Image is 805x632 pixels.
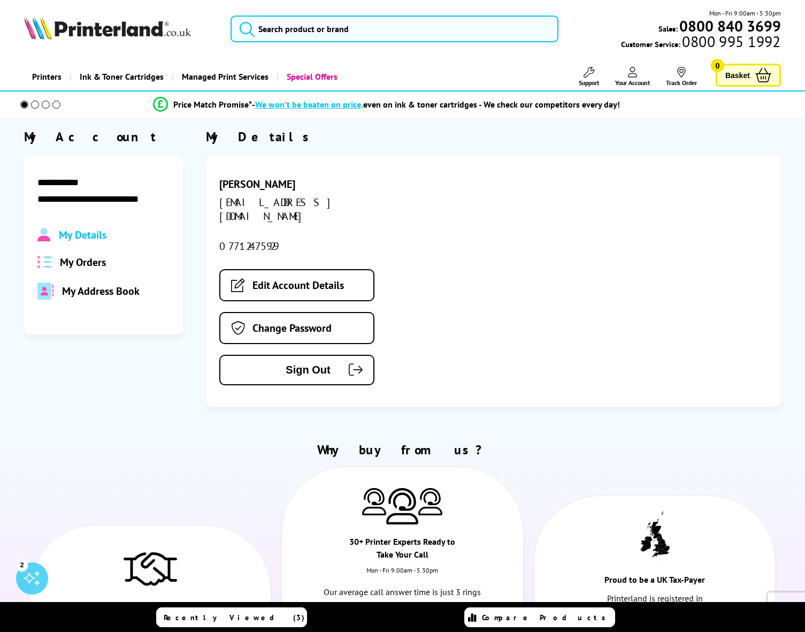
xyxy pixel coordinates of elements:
div: - even on ink & toner cartridges - We check our competitors every day! [252,99,620,110]
span: Ink & Toner Cartridges [80,63,164,90]
img: Trusted Service [124,547,177,590]
span: 0800 995 1992 [680,36,780,47]
a: Special Offers [277,63,346,90]
img: Printerland Logo [24,16,191,40]
input: Search product or brand [231,16,558,42]
a: Managed Print Services [172,63,277,90]
img: address-book-duotone-solid.svg [37,283,53,300]
img: UK tax payer [640,511,670,560]
div: [PERSON_NAME] [219,177,400,191]
span: Customer Service: [621,36,780,49]
img: Printer Experts [362,488,386,515]
div: [EMAIL_ADDRESS][DOMAIN_NAME] [219,195,400,223]
span: Support [579,79,599,87]
a: Support [579,67,599,87]
a: 0800 840 3699 [678,21,781,31]
img: all-order.svg [37,256,51,268]
span: Mon - Fri 9:00am - 5:30pm [709,8,781,18]
div: 30+ Printer Experts Ready to Take Your Call [342,535,463,566]
a: Your Account [615,67,650,87]
a: Ink & Toner Cartridges [70,63,172,90]
img: Printer Experts [386,488,418,525]
span: My Orders [60,255,106,269]
div: Proud to be a UK Tax-Payer [594,573,715,591]
li: modal_Promise [5,95,768,114]
span: Compare Products [482,613,611,622]
button: Sign Out [219,355,374,385]
span: 0 [711,59,724,72]
a: Basket 0 [716,64,781,87]
span: My Address Book [62,284,140,298]
img: Printer Experts [418,488,442,515]
div: My Account [24,128,183,145]
span: My Details [59,228,106,242]
div: Mon - Fri 9:00am - 5.30pm [282,566,523,585]
a: Change Password [219,312,374,344]
div: 07712475929 [219,239,400,253]
img: Profile.svg [37,228,50,242]
h2: Why buy from us? [24,441,781,458]
span: We won’t be beaten on price, [255,99,363,110]
span: Sales: [658,24,678,34]
a: Printers [24,63,70,90]
span: Your Account [615,79,650,87]
div: My Details [206,128,781,145]
span: Recently Viewed (3) [164,613,305,622]
span: Sign Out [236,364,331,376]
p: Our average call answer time is just 3 rings [318,585,487,599]
a: Recently Viewed (3) [156,607,307,627]
a: Compare Products [464,607,615,627]
a: Track Order [666,67,697,87]
a: Printerland Logo [24,16,217,42]
b: 0800 840 3699 [679,16,781,36]
span: Basket [725,68,750,82]
span: Price Match Promise* [173,99,252,110]
div: 2 [16,559,28,570]
a: Edit Account Details [219,269,374,301]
